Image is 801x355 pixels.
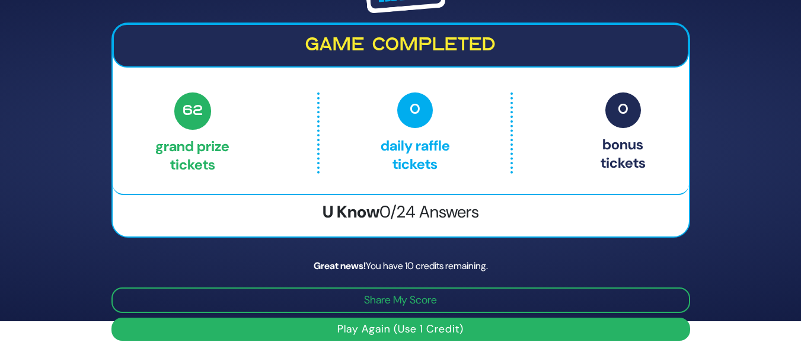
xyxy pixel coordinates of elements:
p: Bonus tickets [601,92,646,174]
button: Share My Score [111,287,690,313]
span: 0 [397,92,433,128]
span: 0/24 Answers [379,201,479,223]
strong: Great news! [314,260,366,272]
span: 62 [174,92,212,130]
div: You have 10 credits remaining. [111,259,690,273]
span: 0 [605,92,641,128]
h2: Game completed [123,34,678,57]
p: Grand Prize tickets [155,92,229,174]
button: Play Again (Use 1 Credit) [111,318,690,341]
p: Daily Raffle tickets [344,92,486,173]
h3: U Know [113,202,689,222]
